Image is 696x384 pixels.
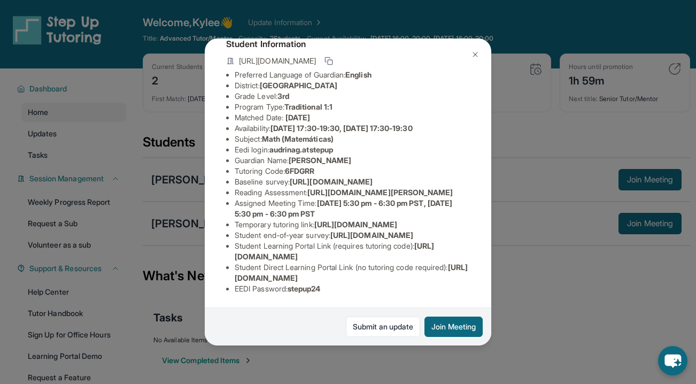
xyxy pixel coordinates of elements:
h4: Student Information [226,37,470,50]
span: stepup24 [288,284,321,293]
img: Close Icon [471,50,480,59]
li: Baseline survey : [235,176,470,187]
span: [PERSON_NAME] [289,156,351,165]
li: District: [235,80,470,91]
li: Assigned Meeting Time : [235,198,470,219]
li: EEDI Password : [235,283,470,294]
span: [URL][DOMAIN_NAME] [239,56,316,66]
button: chat-button [658,346,687,375]
span: [DATE] 5:30 pm - 6:30 pm PST, [DATE] 5:30 pm - 6:30 pm PST [235,198,452,218]
li: Subject : [235,134,470,144]
span: [URL][DOMAIN_NAME][PERSON_NAME] [307,188,453,197]
span: [DATE] [285,113,310,122]
li: Grade Level: [235,91,470,102]
button: Copy link [322,55,335,67]
li: Matched Date: [235,112,470,123]
li: Student Direct Learning Portal Link (no tutoring code required) : [235,262,470,283]
button: Join Meeting [424,317,483,337]
span: [GEOGRAPHIC_DATA] [260,81,337,90]
li: Preferred Language of Guardian: [235,70,470,80]
span: Math (Matemáticas) [262,134,334,143]
a: Submit an update [346,317,420,337]
li: Guardian Name : [235,155,470,166]
span: 3rd [277,91,289,101]
li: Reading Assessment : [235,187,470,198]
li: Availability: [235,123,470,134]
span: Traditional 1:1 [284,102,332,111]
span: [DATE] 17:30-19:30, [DATE] 17:30-19:30 [270,124,413,133]
li: Tutoring Code : [235,166,470,176]
li: Program Type: [235,102,470,112]
span: [URL][DOMAIN_NAME] [290,177,373,186]
li: Student Learning Portal Link (requires tutoring code) : [235,241,470,262]
span: audrinag.atstepup [269,145,333,154]
span: 6FDGRR [285,166,314,175]
span: [URL][DOMAIN_NAME] [314,220,397,229]
li: Temporary tutoring link : [235,219,470,230]
span: [URL][DOMAIN_NAME] [330,231,413,240]
li: Eedi login : [235,144,470,155]
li: Student end-of-year survey : [235,230,470,241]
span: English [345,70,372,79]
